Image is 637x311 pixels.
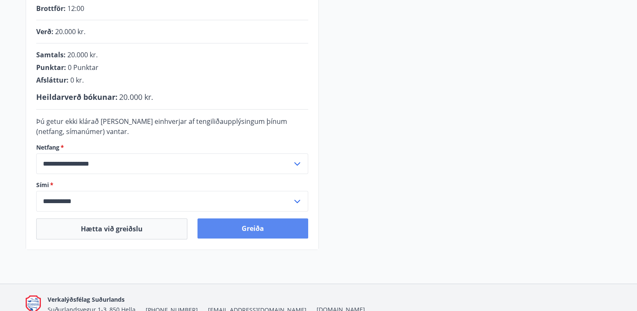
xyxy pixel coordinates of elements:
button: Hætta við greiðslu [36,218,187,239]
span: Punktar : [36,63,66,72]
span: Verð : [36,27,53,36]
span: 0 kr. [70,75,84,85]
label: Netfang [36,143,308,152]
span: Afsláttur : [36,75,69,85]
span: 20.000 kr. [119,92,153,102]
button: Greiða [197,218,308,239]
span: 12:00 [67,4,84,13]
span: Verkalýðsfélag Suðurlands [48,295,125,303]
span: Þú getur ekki klárað [PERSON_NAME] einhverjar af tengiliðaupplýsingum þínum (netfang, símanúmer) ... [36,117,287,136]
span: Heildarverð bókunar : [36,92,117,102]
span: Samtals : [36,50,66,59]
span: Brottför : [36,4,66,13]
label: Sími [36,181,308,189]
span: 0 Punktar [68,63,99,72]
span: 20.000 kr. [55,27,85,36]
span: 20.000 kr. [67,50,98,59]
